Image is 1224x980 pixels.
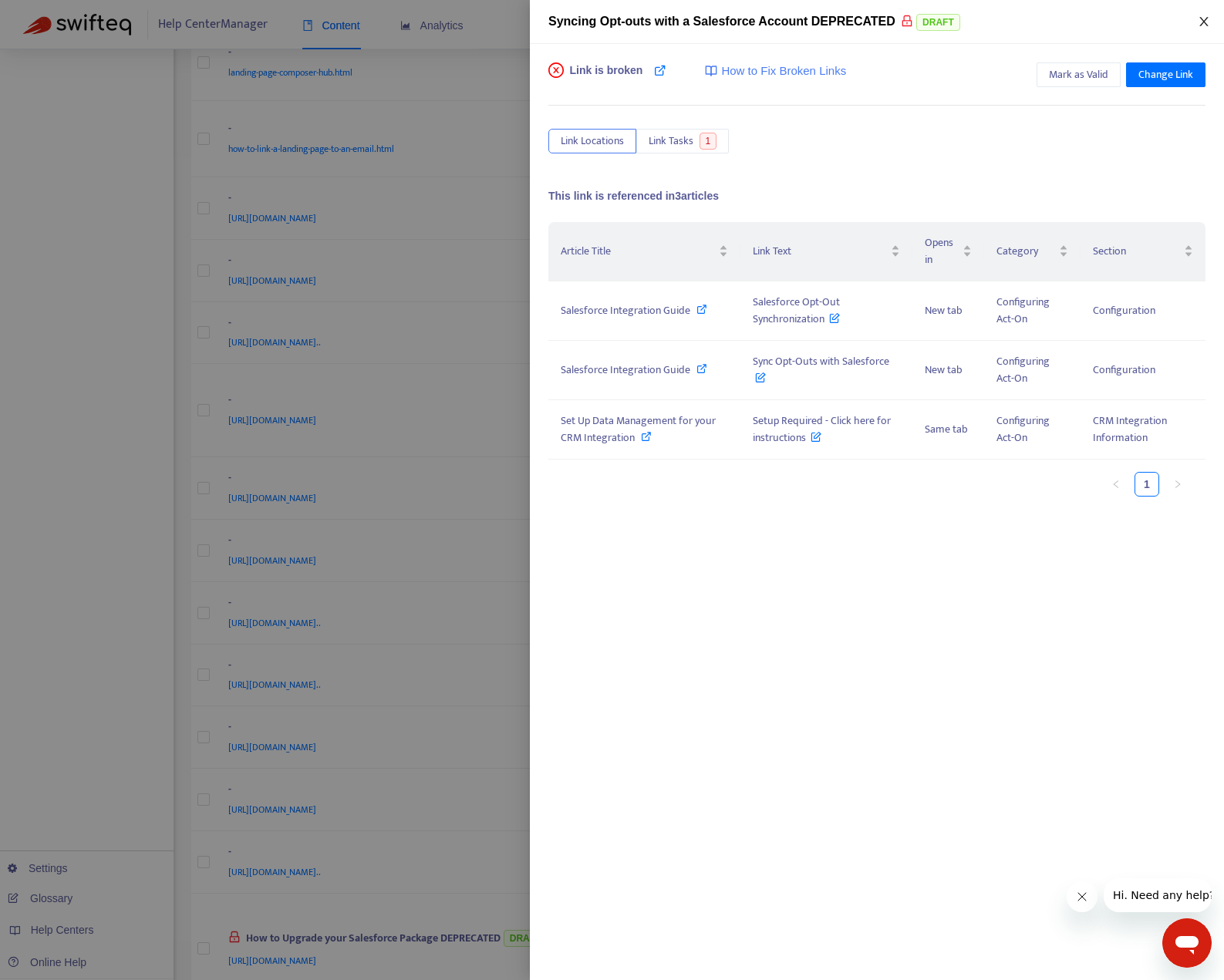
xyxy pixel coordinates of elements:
[1104,472,1128,497] button: left
[1111,480,1121,489] span: left
[1165,472,1190,497] button: right
[548,15,895,28] span: Syncing Opt-outs with a Salesforce Account DEPRECATED
[1162,918,1212,968] iframe: Button to launch messaging window
[1104,472,1128,497] li: Previous Page
[700,133,717,150] span: 1
[705,65,717,77] img: image-link
[916,14,960,31] span: DRAFT
[1104,878,1212,912] iframe: Message from company
[561,361,690,379] span: Salesforce Integration Guide
[925,420,968,438] span: Same tab
[753,243,888,260] span: Link Text
[1198,15,1210,28] span: close
[561,412,716,446] span: Set Up Data Management for your CRM Integration
[1138,66,1193,83] span: Change Link
[1093,361,1155,379] span: Configuration
[753,352,889,387] span: Sync Opt-Outs with Salesforce
[996,243,1056,260] span: Category
[912,222,983,281] th: Opens in
[1093,301,1155,319] span: Configuration
[996,412,1050,446] span: Configuring Act-On
[548,62,564,78] span: close-circle
[1049,66,1108,83] span: Mark as Valid
[548,190,719,202] span: This link is referenced in 3 articles
[984,222,1081,281] th: Category
[9,11,111,23] span: Hi. Need any help?
[1093,243,1181,260] span: Section
[1173,480,1182,489] span: right
[561,133,624,150] span: Link Locations
[1037,62,1121,87] button: Mark as Valid
[548,222,740,281] th: Article Title
[705,62,846,80] a: How to Fix Broken Links
[753,412,891,446] span: Setup Required - Click here for instructions
[570,62,643,93] span: Link is broken
[1135,473,1158,496] a: 1
[1067,881,1098,912] iframe: Close message
[925,301,963,319] span: New tab
[925,234,959,268] span: Opens in
[1193,15,1215,29] button: Close
[1165,472,1190,497] li: Next Page
[1135,472,1159,497] li: 1
[561,301,690,319] span: Salesforce Integration Guide
[1093,412,1167,446] span: CRM Integration Information
[649,133,693,150] span: Link Tasks
[901,15,913,27] span: lock
[996,352,1050,387] span: Configuring Act-On
[740,222,913,281] th: Link Text
[548,129,636,153] button: Link Locations
[996,293,1050,328] span: Configuring Act-On
[1126,62,1205,87] button: Change Link
[636,129,729,153] button: Link Tasks1
[561,243,716,260] span: Article Title
[1081,222,1205,281] th: Section
[753,293,841,328] span: Salesforce Opt-Out Synchronization
[925,361,963,379] span: New tab
[721,62,846,80] span: How to Fix Broken Links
